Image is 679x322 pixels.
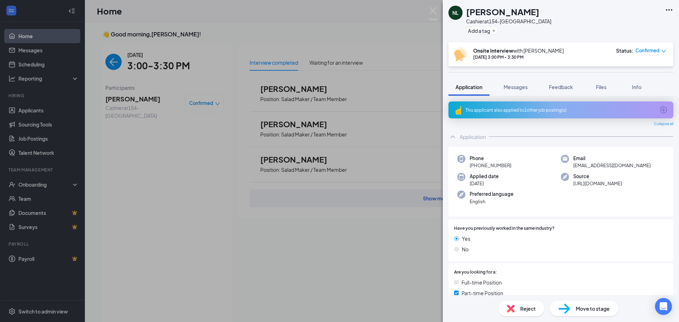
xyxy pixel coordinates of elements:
[473,54,564,60] div: [DATE] 3:00 PM - 3:30 PM
[655,298,672,315] div: Open Intercom Messenger
[466,27,498,34] button: PlusAdd a tag
[455,84,482,90] span: Application
[454,225,555,232] span: Have you previously worked in the same industry?
[596,84,607,90] span: Files
[470,162,511,169] span: [PHONE_NUMBER]
[616,47,633,54] div: Status :
[470,198,513,205] span: English
[454,269,497,276] span: Are you looking for a:
[452,9,459,16] div: NL
[470,191,513,198] span: Preferred language
[659,106,668,114] svg: ArrowCircle
[573,173,622,180] span: Source
[470,180,499,187] span: [DATE]
[473,47,513,54] b: Onsite Interview
[665,6,673,14] svg: Ellipses
[504,84,528,90] span: Messages
[632,84,642,90] span: Info
[573,162,651,169] span: [EMAIL_ADDRESS][DOMAIN_NAME]
[465,107,655,113] div: This applicant also applied to 1 other job posting(s)
[462,279,502,286] span: Full-time Position
[520,305,536,312] span: Reject
[573,180,622,187] span: [URL][DOMAIN_NAME]
[462,289,503,297] span: Part-time Position
[661,49,666,54] span: down
[460,133,486,140] div: Application
[448,133,457,141] svg: ChevronUp
[466,6,539,18] h1: [PERSON_NAME]
[576,305,610,312] span: Move to stage
[470,173,499,180] span: Applied date
[654,121,673,127] span: Collapse all
[549,84,573,90] span: Feedback
[470,155,511,162] span: Phone
[462,235,470,242] span: Yes
[573,155,651,162] span: Email
[492,29,496,33] svg: Plus
[473,47,564,54] div: with [PERSON_NAME]
[462,245,469,253] span: No
[466,18,551,25] div: Cashier at 154-[GEOGRAPHIC_DATA]
[636,47,660,54] span: Confirmed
